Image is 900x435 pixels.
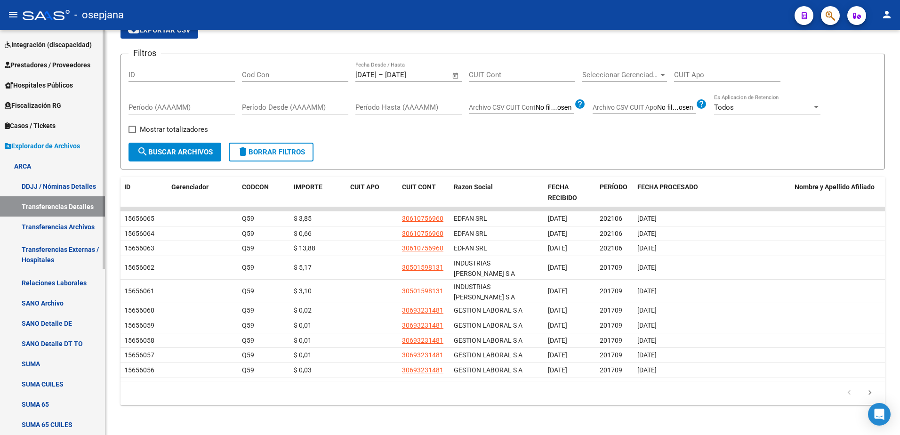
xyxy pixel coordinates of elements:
[294,287,312,295] span: $ 3,10
[454,322,522,329] span: GESTION LABORAL S A
[402,183,436,191] span: CUIT CONT
[402,306,443,314] span: 30693231481
[124,287,154,295] span: 15656061
[398,177,450,208] datatable-header-cell: CUIT CONT
[242,287,254,295] span: Q59
[402,366,443,374] span: 30693231481
[637,351,657,359] span: [DATE]
[600,287,622,295] span: 201709
[294,244,315,252] span: $ 13,88
[637,306,657,314] span: [DATE]
[124,264,154,271] span: 15656062
[140,124,208,135] span: Mostrar totalizadores
[5,80,73,90] span: Hospitales Públicos
[242,306,254,314] span: Q59
[242,264,254,271] span: Q59
[5,141,80,151] span: Explorador de Archivos
[242,230,254,237] span: Q59
[600,366,622,374] span: 201709
[600,264,622,271] span: 201709
[600,337,622,344] span: 201709
[124,306,154,314] span: 15656060
[840,388,858,398] a: go to previous page
[454,230,487,237] span: EDFAN SRL
[881,9,892,20] mat-icon: person
[402,230,443,237] span: 30610756960
[637,264,657,271] span: [DATE]
[74,5,124,25] span: - osepjana
[454,259,515,278] span: INDUSTRIAS [PERSON_NAME] S A
[548,351,567,359] span: [DATE]
[294,337,312,344] span: $ 0,01
[402,215,443,222] span: 30610756960
[402,322,443,329] span: 30693231481
[350,183,379,191] span: CUIT APO
[795,183,875,191] span: Nombre y Apellido Afiliado
[548,230,567,237] span: [DATE]
[238,177,271,208] datatable-header-cell: CODCON
[600,230,622,237] span: 202106
[600,244,622,252] span: 202106
[637,337,657,344] span: [DATE]
[294,264,312,271] span: $ 5,17
[536,104,574,112] input: Archivo CSV CUIT Cont
[124,351,154,359] span: 15656057
[548,337,567,344] span: [DATE]
[242,322,254,329] span: Q59
[242,366,254,374] span: Q59
[128,26,191,34] span: Exportar CSV
[696,98,707,110] mat-icon: help
[600,351,622,359] span: 201709
[600,215,622,222] span: 202106
[168,177,238,208] datatable-header-cell: Gerenciador
[171,183,209,191] span: Gerenciador
[450,177,544,208] datatable-header-cell: Razon Social
[242,215,254,222] span: Q59
[137,148,213,156] span: Buscar Archivos
[454,351,522,359] span: GESTION LABORAL S A
[124,366,154,374] span: 15656056
[454,337,522,344] span: GESTION LABORAL S A
[454,306,522,314] span: GESTION LABORAL S A
[548,366,567,374] span: [DATE]
[402,264,443,271] span: 30501598131
[129,47,161,60] h3: Filtros
[634,177,791,208] datatable-header-cell: FECHA PROCESADO
[454,244,487,252] span: EDFAN SRL
[637,215,657,222] span: [DATE]
[290,177,346,208] datatable-header-cell: IMPORTE
[637,322,657,329] span: [DATE]
[294,351,312,359] span: $ 0,01
[791,177,885,208] datatable-header-cell: Nombre y Apellido Afiliado
[402,287,443,295] span: 30501598131
[5,100,61,111] span: Fiscalización RG
[294,366,312,374] span: $ 0,03
[548,322,567,329] span: [DATE]
[124,230,154,237] span: 15656064
[121,22,198,39] button: Exportar CSV
[637,230,657,237] span: [DATE]
[242,337,254,344] span: Q59
[294,183,322,191] span: IMPORTE
[402,244,443,252] span: 30610756960
[637,366,657,374] span: [DATE]
[121,177,168,208] datatable-header-cell: ID
[229,143,313,161] button: Borrar Filtros
[450,70,461,81] button: Open calendar
[714,103,734,112] span: Todos
[548,244,567,252] span: [DATE]
[600,306,622,314] span: 201709
[294,230,312,237] span: $ 0,66
[574,98,586,110] mat-icon: help
[861,388,879,398] a: go to next page
[454,366,522,374] span: GESTION LABORAL S A
[5,40,92,50] span: Integración (discapacidad)
[385,71,431,79] input: Fecha fin
[294,322,312,329] span: $ 0,01
[454,283,515,301] span: INDUSTRIAS [PERSON_NAME] S A
[454,183,493,191] span: Razon Social
[402,337,443,344] span: 30693231481
[242,183,269,191] span: CODCON
[124,244,154,252] span: 15656063
[657,104,696,112] input: Archivo CSV CUIT Apo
